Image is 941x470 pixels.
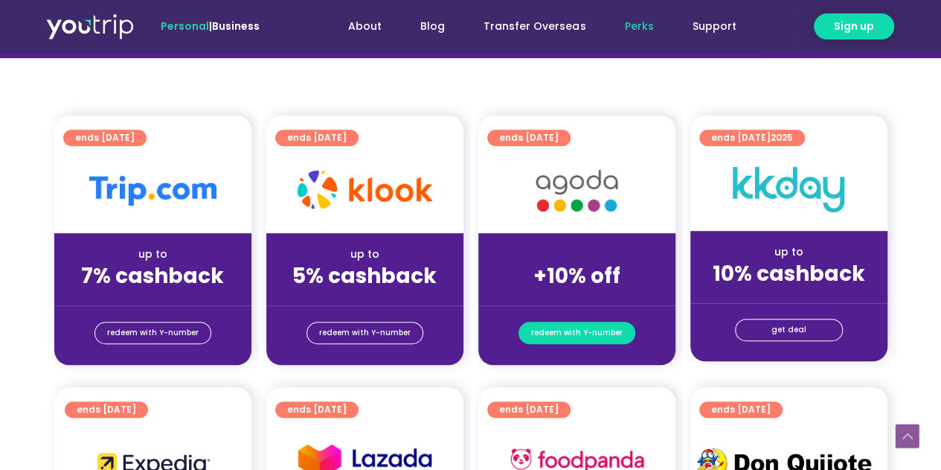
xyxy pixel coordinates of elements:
[161,19,260,34] span: |
[81,261,224,290] strong: 7% cashback
[75,130,135,146] span: ends [DATE]
[533,261,620,290] strong: +10% off
[713,259,865,288] strong: 10% cashback
[161,19,209,34] span: Personal
[771,320,806,340] span: get deal
[531,323,623,343] span: redeem with Y-number
[319,323,411,343] span: redeem with Y-number
[401,13,464,40] a: Blog
[65,401,148,418] a: ends [DATE]
[499,130,559,146] span: ends [DATE]
[275,401,359,418] a: ends [DATE]
[499,401,559,418] span: ends [DATE]
[699,130,805,146] a: ends [DATE]2025
[735,319,843,341] a: get deal
[287,401,347,418] span: ends [DATE]
[834,19,874,34] span: Sign up
[487,130,571,146] a: ends [DATE]
[814,13,894,39] a: Sign up
[212,19,260,34] a: Business
[771,131,793,144] span: 2025
[563,247,591,261] span: up to
[275,130,359,146] a: ends [DATE]
[66,290,240,305] div: (for stays only)
[329,13,401,40] a: About
[487,401,571,418] a: ends [DATE]
[672,13,755,40] a: Support
[464,13,605,40] a: Transfer Overseas
[490,290,664,305] div: (for stays only)
[94,322,211,344] a: redeem with Y-number
[278,290,452,305] div: (for stays only)
[278,247,452,262] div: up to
[605,13,672,40] a: Perks
[518,322,635,344] a: redeem with Y-number
[699,401,783,418] a: ends [DATE]
[107,323,199,343] span: redeem with Y-number
[63,130,147,146] a: ends [DATE]
[77,401,136,418] span: ends [DATE]
[702,244,876,260] div: up to
[306,322,423,344] a: redeem with Y-number
[711,130,793,146] span: ends [DATE]
[287,130,347,146] span: ends [DATE]
[292,261,437,290] strong: 5% cashback
[66,247,240,262] div: up to
[300,13,755,40] nav: Menu
[702,288,876,303] div: (for stays only)
[711,401,771,418] span: ends [DATE]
